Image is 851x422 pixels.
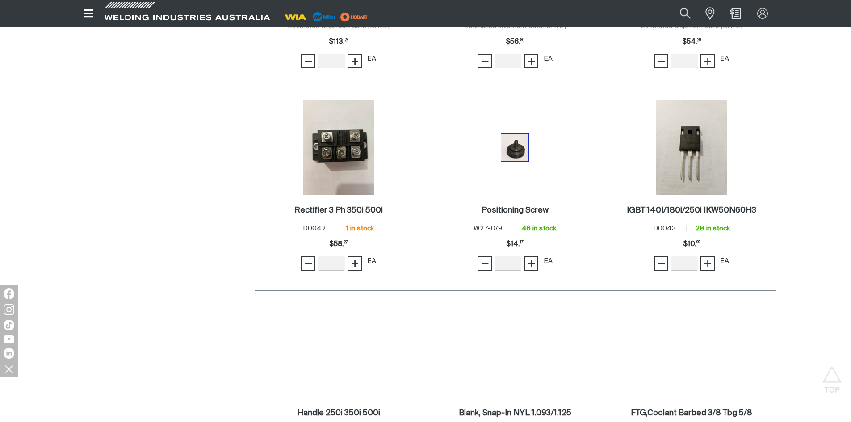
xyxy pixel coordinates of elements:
sup: 27 [344,241,348,244]
img: Facebook [4,288,14,299]
span: $58. [329,235,348,253]
div: Price [329,235,348,253]
span: + [527,256,536,271]
div: EA [544,256,553,267]
sup: 28 [345,38,348,42]
span: 28 in stock [696,225,730,232]
img: Instagram [4,304,14,315]
img: miller [338,10,370,24]
img: IGBT 140I/180i/250i IKW50N60H3 [656,100,727,195]
div: Price [683,235,700,253]
div: Price [506,235,524,253]
button: Search products [670,4,700,24]
sup: 17 [520,241,524,244]
div: Price [682,33,701,51]
span: $113. [329,33,348,51]
img: Rectifier 3 Ph 350i 500i [303,100,374,195]
div: EA [544,54,553,64]
h2: Positioning Screw [482,206,549,214]
span: − [481,256,489,271]
img: hide socials [1,361,17,376]
span: + [704,256,712,271]
sup: 99 [696,241,700,244]
span: D0042 [303,225,326,232]
span: + [351,256,359,271]
span: 46 in stock [522,225,556,232]
span: W27-0/9 [474,225,502,232]
span: − [304,256,313,271]
span: $56. [506,33,524,51]
span: + [351,54,359,69]
a: Shopping cart (0 product(s)) [728,8,742,19]
div: Price [329,33,348,51]
a: IGBT 140I/180i/250i IKW50N60H3 [627,205,756,216]
div: EA [720,54,729,64]
span: $10. [683,235,700,253]
button: Scroll to top [822,366,842,386]
div: EA [367,54,376,64]
img: TikTok [4,320,14,330]
span: − [304,54,313,69]
a: miller [338,13,370,20]
a: Handle 250i 350i 500i [297,408,380,418]
h2: IGBT 140I/180i/250i IKW50N60H3 [627,206,756,214]
sup: 80 [520,38,524,42]
img: Positioning Screw [501,133,529,162]
div: Price [506,33,524,51]
span: D0043 [653,225,676,232]
span: 1 in stock [346,225,374,232]
span: $14. [506,235,524,253]
h2: FTG,Coolant Barbed 3/8 Tbg 5/8 [631,409,752,417]
img: LinkedIn [4,348,14,359]
a: FTG,Coolant Barbed 3/8 Tbg 5/8 [631,408,752,418]
a: Blank, Snap-In NYL 1.093/1.125 [459,408,571,418]
span: + [527,54,536,69]
img: YouTube [4,335,14,343]
span: − [481,54,489,69]
a: Rectifier 3 Ph 350i 500i [294,205,383,216]
span: Handle 250i 350i 500i [297,409,380,417]
span: − [657,256,666,271]
span: $54. [682,33,701,51]
div: EA [720,256,729,267]
sup: 29 [697,38,701,42]
input: Product name or item number... [659,4,700,24]
h2: Rectifier 3 Ph 350i 500i [294,206,383,214]
span: + [704,54,712,69]
div: EA [367,256,376,267]
a: Positioning Screw [482,205,549,216]
h2: Blank, Snap-In NYL 1.093/1.125 [459,409,571,417]
span: − [657,54,666,69]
